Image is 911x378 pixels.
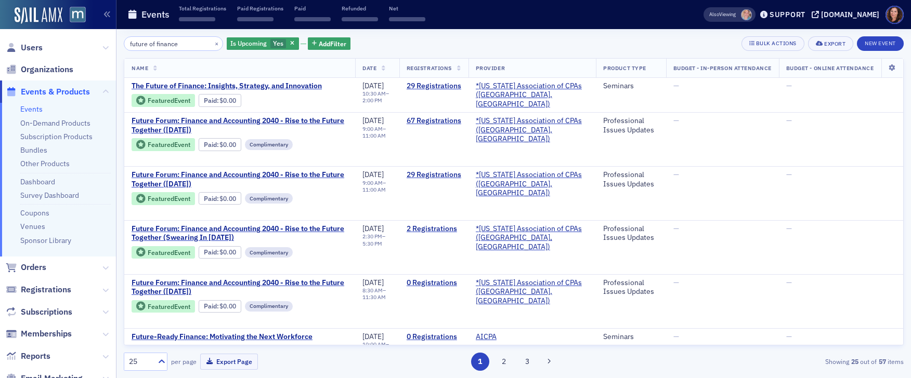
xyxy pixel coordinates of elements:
span: Memberships [21,328,72,340]
time: 9:00 AM [362,179,383,186]
span: Future Forum: Finance and Accounting 2040 - Rise to the Future Together (December 2025) [132,278,348,296]
time: 11:30 AM [362,293,386,301]
div: Seminars [603,82,658,91]
a: Paid [204,302,217,310]
span: — [786,116,792,125]
span: Orders [21,262,46,273]
span: $0.00 [219,97,236,104]
a: Bundles [20,145,47,155]
div: 25 [129,356,152,367]
span: : [204,248,220,256]
span: — [673,170,679,179]
span: Budget - Online Attendance [786,64,874,72]
a: 67 Registrations [407,116,461,126]
time: 8:30 AM [362,287,383,294]
div: – [362,233,392,247]
p: Paid [294,5,331,12]
span: Organizations [21,64,73,75]
span: — [786,278,792,287]
button: Export [808,36,853,51]
h1: Events [141,8,170,21]
span: — [673,116,679,125]
span: Is Upcoming [230,39,267,47]
button: 1 [471,353,489,371]
span: Registrations [407,64,452,72]
span: Viewing [709,11,736,18]
span: Future Forum: Finance and Accounting 2040 - Rise to the Future Together (October 2025) [132,116,348,134]
div: Paid: 34 - $0 [199,192,241,205]
div: Paid: 71 - $0 [199,138,241,151]
time: 5:30 PM [362,240,382,247]
span: $0.00 [219,302,236,310]
img: SailAMX [15,7,62,24]
p: Total Registrations [179,5,226,12]
a: *[US_STATE] Association of CPAs ([GEOGRAPHIC_DATA], [GEOGRAPHIC_DATA]) [476,116,589,144]
div: Paid: 0 - $0 [199,300,241,313]
time: 2:00 PM [362,97,382,104]
div: Complimentary [245,139,293,150]
div: Featured Event [132,192,195,205]
a: Future Forum: Finance and Accounting 2040 - Rise to the Future Together ([DATE]) [132,170,348,188]
label: per page [171,357,197,366]
a: Other Products [20,159,70,168]
span: Date [362,64,376,72]
a: 29 Registrations [407,170,461,180]
a: Subscriptions [6,306,72,318]
div: Yes [227,37,299,50]
span: [DATE] [362,332,384,341]
span: *Maryland Association of CPAs (Timonium, MD) [476,116,589,144]
div: Paid: 5 - $0 [199,246,241,259]
div: Bulk Actions [756,40,797,46]
div: – [362,180,392,193]
time: 10:00 AM [362,341,386,348]
span: *Maryland Association of CPAs (Timonium, MD) [476,224,589,252]
a: Subscription Products [20,132,93,141]
div: Featured Event [148,196,190,201]
a: Future Forum: Finance and Accounting 2040 - Rise to the Future Together (Swearing In [DATE]) [132,224,348,242]
a: Reports [6,350,50,362]
span: — [786,170,792,179]
div: Featured Event [132,246,195,259]
div: Featured Event [148,142,190,147]
div: Professional Issues Updates [603,116,658,134]
div: Featured Event [132,138,195,151]
a: Paid [204,97,217,104]
div: Complimentary [245,301,293,312]
div: Complimentary [245,193,293,204]
p: Net [389,5,425,12]
a: View Homepage [62,7,86,24]
span: : [204,97,220,104]
a: Dashboard [20,177,55,186]
a: The Future of Finance: Insights, Strategy, and Innovation [132,82,330,91]
a: Paid [204,195,217,203]
a: Future-Ready Finance: Motivating the Next Workforce [132,332,313,342]
span: Dee Sullivan [741,9,752,20]
p: Refunded [342,5,378,12]
a: AICPA [476,332,497,342]
span: Yes [273,39,283,47]
button: 3 [518,353,537,371]
div: Featured Event [148,250,190,255]
span: *Maryland Association of CPAs (Timonium, MD) [476,170,589,198]
span: [DATE] [362,116,384,125]
a: Events [20,104,43,114]
span: Registrations [21,284,71,295]
a: Events & Products [6,86,90,98]
span: — [673,332,679,341]
div: – [362,341,392,355]
a: *[US_STATE] Association of CPAs ([GEOGRAPHIC_DATA], [GEOGRAPHIC_DATA]) [476,278,589,306]
div: – [362,287,392,301]
button: Bulk Actions [741,36,804,51]
span: $0.00 [219,195,236,203]
div: Featured Event [132,94,195,107]
strong: 25 [849,357,860,366]
a: Memberships [6,328,72,340]
div: Featured Event [148,304,190,309]
div: – [362,126,392,139]
div: Professional Issues Updates [603,224,658,242]
div: Professional Issues Updates [603,170,658,188]
a: Future Forum: Finance and Accounting 2040 - Rise to the Future Together ([DATE]) [132,116,348,134]
span: [DATE] [362,224,384,233]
